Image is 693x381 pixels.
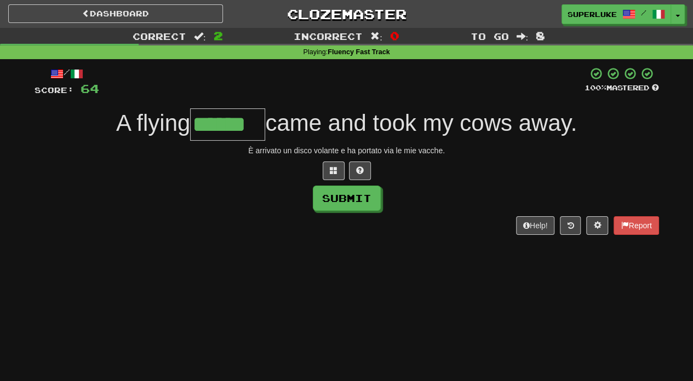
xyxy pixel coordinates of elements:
[194,32,206,41] span: :
[133,31,186,42] span: Correct
[390,29,399,42] span: 0
[35,145,659,156] div: È arrivato un disco volante e ha portato via le mie vacche.
[35,67,99,80] div: /
[328,48,390,56] strong: Fluency Fast Track
[294,31,363,42] span: Incorrect
[265,110,577,136] span: came and took my cows away.
[239,4,454,24] a: Clozemaster
[81,82,99,95] span: 64
[313,186,381,211] button: Submit
[568,9,617,19] span: superluke
[516,216,555,235] button: Help!
[116,110,190,136] span: A flying
[323,161,345,180] button: Switch sentence to multiple choice alt+p
[560,216,581,235] button: Round history (alt+y)
[641,9,646,16] span: /
[370,32,382,41] span: :
[8,4,223,23] a: Dashboard
[536,29,545,42] span: 8
[562,4,671,24] a: superluke /
[516,32,528,41] span: :
[349,161,371,180] button: Single letter hint - you only get 1 per sentence and score half the points! alt+h
[35,85,74,95] span: Score:
[470,31,508,42] span: To go
[214,29,223,42] span: 2
[585,83,606,92] span: 100 %
[614,216,658,235] button: Report
[585,83,659,93] div: Mastered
